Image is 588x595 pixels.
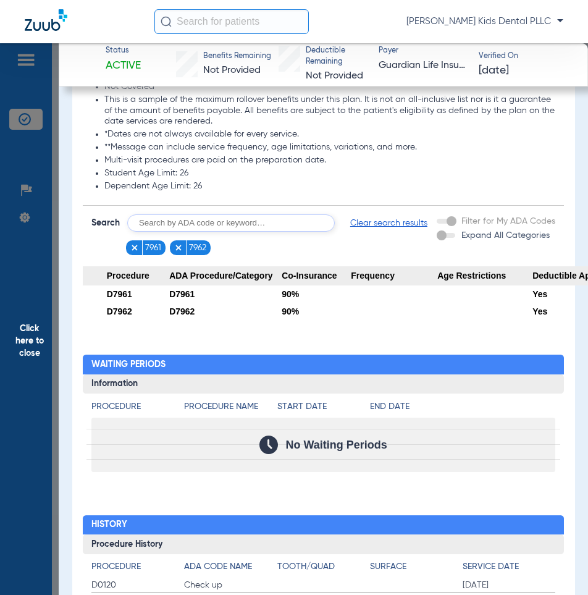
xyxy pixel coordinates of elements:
span: D7961 [107,289,132,299]
span: Check up [184,579,277,591]
label: Filter for My ADA Codes [459,215,555,228]
div: 90% [282,285,351,303]
span: D7962 [107,306,132,316]
span: Not Provided [306,71,363,81]
span: Clear search results [350,217,427,229]
span: No Waiting Periods [285,439,387,451]
span: [DATE] [479,63,509,78]
span: D0120 [91,579,184,592]
span: Verified On [479,51,568,62]
li: Not Covered [104,82,555,93]
span: ADA Procedure/Category [169,266,282,286]
span: [PERSON_NAME] Kids Dental PLLC [406,15,563,28]
h2: Waiting Periods [83,355,564,374]
h4: End Date [370,400,555,413]
app-breakdown-title: Start Date [277,400,370,418]
h2: History [83,515,564,535]
span: 7961 [145,242,161,254]
span: Guardian Life Insurance Co. of America [379,58,468,74]
app-breakdown-title: End Date [370,400,555,418]
li: *Dates are not always available for every service. [104,129,555,140]
div: D7961 [169,285,282,303]
app-breakdown-title: Service Date [463,560,555,578]
app-breakdown-title: Tooth/Quad [277,560,370,578]
img: x.svg [130,243,139,252]
span: 7962 [189,242,206,254]
h4: Procedure Name [184,400,277,413]
app-breakdown-title: Procedure Name [184,400,277,418]
img: Zuub Logo [25,9,67,31]
span: Active [106,58,141,74]
span: Benefits Remaining [203,51,271,62]
span: [DATE] [463,579,555,591]
span: Search [91,217,120,229]
span: Expand All Categories [461,231,550,240]
h4: Service Date [463,560,555,573]
h4: Tooth/Quad [277,560,370,573]
span: Frequency [351,266,437,286]
li: This is a sample of the maximum rollover benefits under this plan. It is not an all-inclusive lis... [104,95,555,127]
li: **Message can include service frequency, age limitations, variations, and more. [104,142,555,153]
input: Search by ADA code or keyword… [127,214,335,232]
h4: Procedure [91,400,184,413]
div: 90% [282,303,351,320]
li: Dependent Age Limit: 26 [104,181,555,192]
app-breakdown-title: Procedure [91,560,184,578]
h4: ADA Code Name [184,560,277,573]
li: Student Age Limit: 26 [104,168,555,179]
span: Deductible Remaining [306,46,368,67]
img: Search Icon [161,16,172,27]
span: Not Provided [203,65,261,75]
span: Co-Insurance [282,266,351,286]
app-breakdown-title: Surface [370,560,463,578]
span: Status [106,46,141,57]
app-breakdown-title: Procedure [91,400,184,418]
h3: Procedure History [83,534,564,554]
h4: Surface [370,560,463,573]
h4: Start Date [277,400,370,413]
span: Payer [379,46,468,57]
img: x.svg [174,243,183,252]
span: Procedure [83,266,169,286]
h4: Procedure [91,560,184,573]
app-breakdown-title: ADA Code Name [184,560,277,578]
iframe: Chat Widget [526,536,588,595]
img: Calendar [259,436,278,454]
div: D7962 [169,303,282,320]
li: Multi-visit procedures are paid on the preparation date. [104,155,555,166]
span: Age Restrictions [437,266,532,286]
h3: Information [83,374,564,394]
input: Search for patients [154,9,309,34]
